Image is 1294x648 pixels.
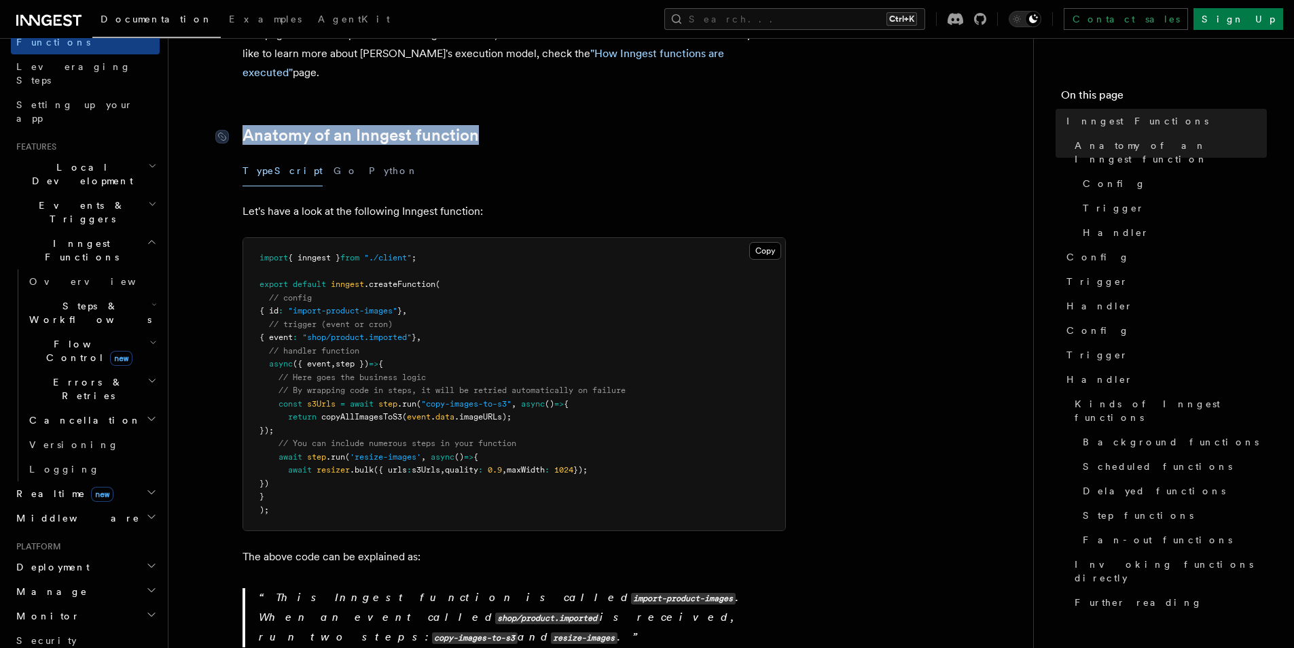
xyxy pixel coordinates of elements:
[11,579,160,604] button: Manage
[1061,367,1267,392] a: Handler
[302,332,412,342] span: "shop/product.imported"
[1077,454,1267,479] a: Scheduled functions
[269,346,359,356] span: // handler function
[445,465,478,475] span: quality
[242,202,786,221] p: Let's have a look at the following Inngest function:
[11,199,148,226] span: Events & Triggers
[242,25,786,82] p: This page covers components of an Inngest function, as well as introduces different kinds of func...
[454,412,511,422] span: .imageURLs);
[1066,250,1130,264] span: Config
[1077,528,1267,552] a: Fan-out functions
[1061,294,1267,318] a: Handler
[478,465,483,475] span: :
[24,370,160,408] button: Errors & Retries
[545,399,554,409] span: ()
[495,613,600,624] code: shop/product.imported
[259,492,264,501] span: }
[269,359,293,369] span: async
[1066,114,1208,128] span: Inngest Functions
[1061,87,1267,109] h4: On this page
[259,588,786,647] p: This Inngest function is called . When an event called is received, run two steps: and .
[431,452,454,462] span: async
[11,541,61,552] span: Platform
[11,269,160,481] div: Inngest Functions
[11,237,147,264] span: Inngest Functions
[11,231,160,269] button: Inngest Functions
[11,555,160,579] button: Deployment
[293,332,298,342] span: :
[11,511,140,525] span: Middleware
[11,487,113,500] span: Realtime
[1066,348,1128,362] span: Trigger
[11,92,160,131] a: Setting up your app
[259,279,288,289] span: export
[259,479,269,488] span: })
[521,399,545,409] span: async
[350,452,421,462] span: 'resize-images'
[259,332,293,342] span: { event
[364,279,435,289] span: .createFunction
[1061,109,1267,133] a: Inngest Functions
[1077,430,1267,454] a: Background functions
[1075,139,1267,166] span: Anatomy of an Inngest function
[402,412,407,422] span: (
[374,465,407,475] span: ({ urls
[307,452,326,462] span: step
[278,439,516,448] span: // You can include numerous steps in your function
[378,399,397,409] span: step
[1075,558,1267,585] span: Invoking functions directly
[278,386,626,395] span: // By wrapping code in steps, it will be retried automatically on failure
[242,156,323,186] button: TypeScript
[464,452,473,462] span: =>
[1061,318,1267,343] a: Config
[421,399,511,409] span: "copy-images-to-s3"
[293,279,326,289] span: default
[11,160,148,188] span: Local Development
[317,465,350,475] span: resizer
[326,452,345,462] span: .run
[1009,11,1041,27] button: Toggle dark mode
[278,399,302,409] span: const
[24,269,160,294] a: Overview
[1193,8,1283,30] a: Sign Up
[288,253,340,262] span: { inngest }
[502,465,507,475] span: ,
[278,452,302,462] span: await
[24,294,160,332] button: Steps & Workflows
[1061,269,1267,294] a: Trigger
[1075,596,1202,609] span: Further reading
[488,465,502,475] span: 0.9
[29,439,119,450] span: Versioning
[407,465,412,475] span: :
[91,487,113,502] span: new
[631,593,736,604] code: import-product-images
[551,632,617,644] code: resize-images
[1083,460,1232,473] span: Scheduled functions
[11,585,88,598] span: Manage
[11,193,160,231] button: Events & Triggers
[511,399,516,409] span: ,
[1064,8,1188,30] a: Contact sales
[1083,533,1232,547] span: Fan-out functions
[1083,201,1145,215] span: Trigger
[350,399,374,409] span: await
[242,126,479,145] a: Anatomy of an Inngest function
[331,279,364,289] span: inngest
[1077,196,1267,220] a: Trigger
[369,156,418,186] button: Python
[435,279,440,289] span: (
[321,412,402,422] span: copyAllImagesToS3
[269,320,393,329] span: // trigger (event or cron)
[1069,590,1267,615] a: Further reading
[1083,484,1225,498] span: Delayed functions
[269,293,312,303] span: // config
[416,332,421,342] span: ,
[1069,552,1267,590] a: Invoking functions directly
[345,452,350,462] span: (
[16,635,77,646] span: Security
[11,560,90,574] span: Deployment
[364,253,412,262] span: "./client"
[307,399,336,409] span: s3Urls
[11,54,160,92] a: Leveraging Steps
[1066,275,1128,288] span: Trigger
